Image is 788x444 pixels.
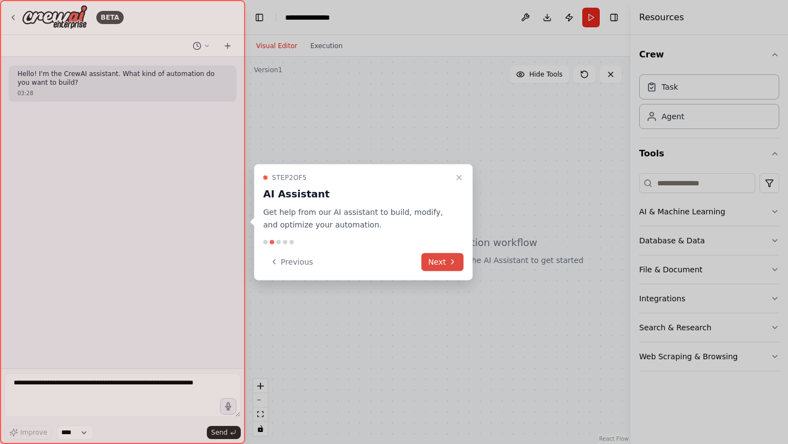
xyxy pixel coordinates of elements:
[272,173,307,182] span: Step 2 of 5
[453,171,466,184] button: Close walkthrough
[263,253,320,271] button: Previous
[263,206,450,231] p: Get help from our AI assistant to build, modify, and optimize your automation.
[263,186,450,202] h3: AI Assistant
[252,10,267,25] button: Hide left sidebar
[421,253,463,271] button: Next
